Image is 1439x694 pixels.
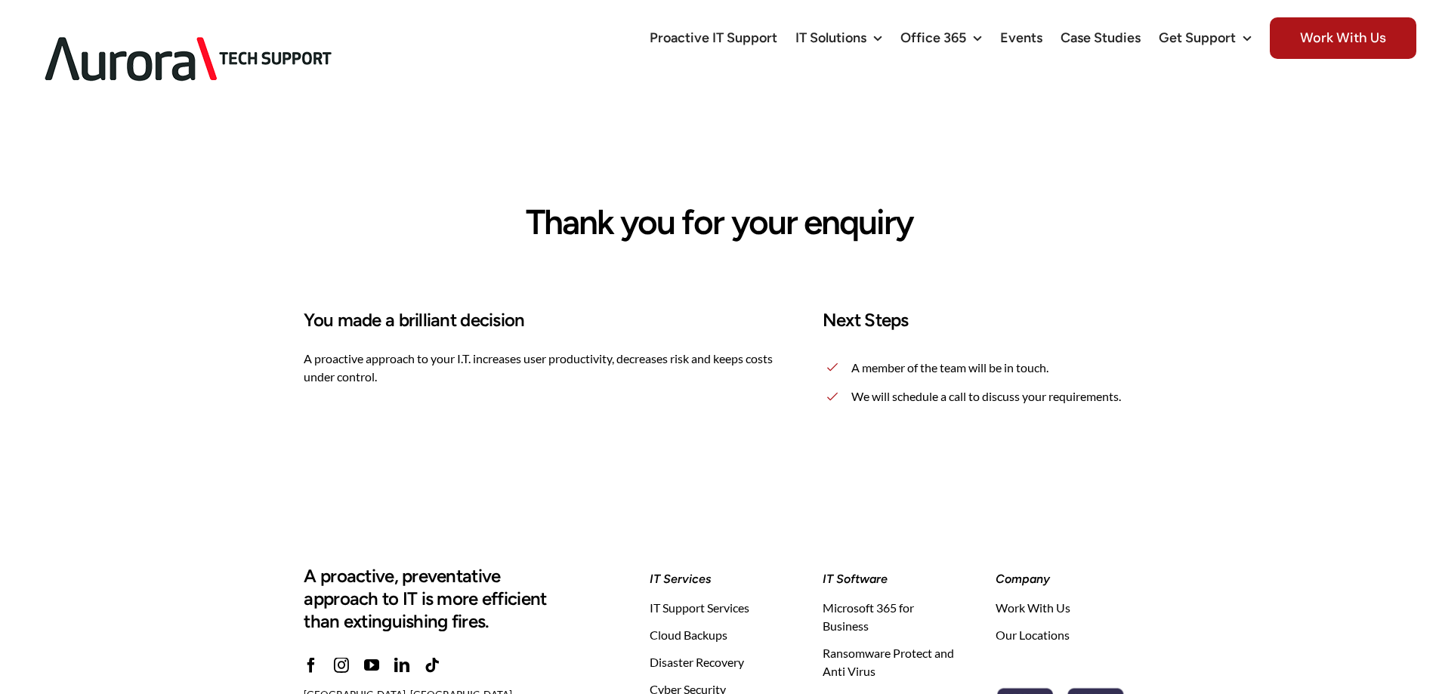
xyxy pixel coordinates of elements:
[650,626,789,644] a: Cloud Backups
[795,31,866,45] span: IT Solutions
[996,599,1135,647] nav: Global Footer - Company
[851,357,1135,378] p: A member of the team will be in touch.
[650,653,744,671] span: Disaster Recovery
[1270,17,1416,59] span: Work With Us
[304,565,567,634] h3: A proactive, preventative approach to IT is more efficient than extinguishing fires.
[1159,31,1236,45] span: Get Support
[304,309,789,332] h3: You made a brilliant decision
[304,658,319,673] a: facebook
[823,599,962,635] a: Microsoft 365 for Business
[650,571,789,587] h6: IT Services
[650,599,749,617] span: IT Support Services
[900,31,966,45] span: Office 365
[394,658,409,673] a: linkedin
[996,599,1070,617] span: Work With Us
[996,571,1135,587] h6: Company
[851,386,1135,406] p: We will schedule a call to discuss your requirements.
[823,599,962,680] nav: Global Footer - Software
[650,599,789,617] a: IT Support Services
[996,665,1135,679] a: cyber-essentials-security-iasme-certification
[823,644,962,680] a: Ransomware Protect and Anti Virus
[364,658,379,673] a: youtube
[1000,31,1042,45] span: Events
[650,31,777,45] span: Proactive IT Support
[996,626,1135,644] a: Our Locations
[425,658,440,673] a: tiktok
[650,653,789,671] a: Disaster Recovery
[304,203,1135,242] p: Thank you for your enquiry
[996,626,1070,644] span: Our Locations
[996,599,1135,617] a: Work With Us
[823,571,962,587] h6: IT Software
[23,12,355,106] img: Aurora Tech Support Logo
[1061,31,1141,45] span: Case Studies
[304,350,789,386] p: A proactive approach to your I.T. increases user productivity, decreases risk and keeps costs und...
[823,309,1135,332] h3: Next Steps
[334,658,349,673] a: instagram
[650,626,727,644] span: Cloud Backups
